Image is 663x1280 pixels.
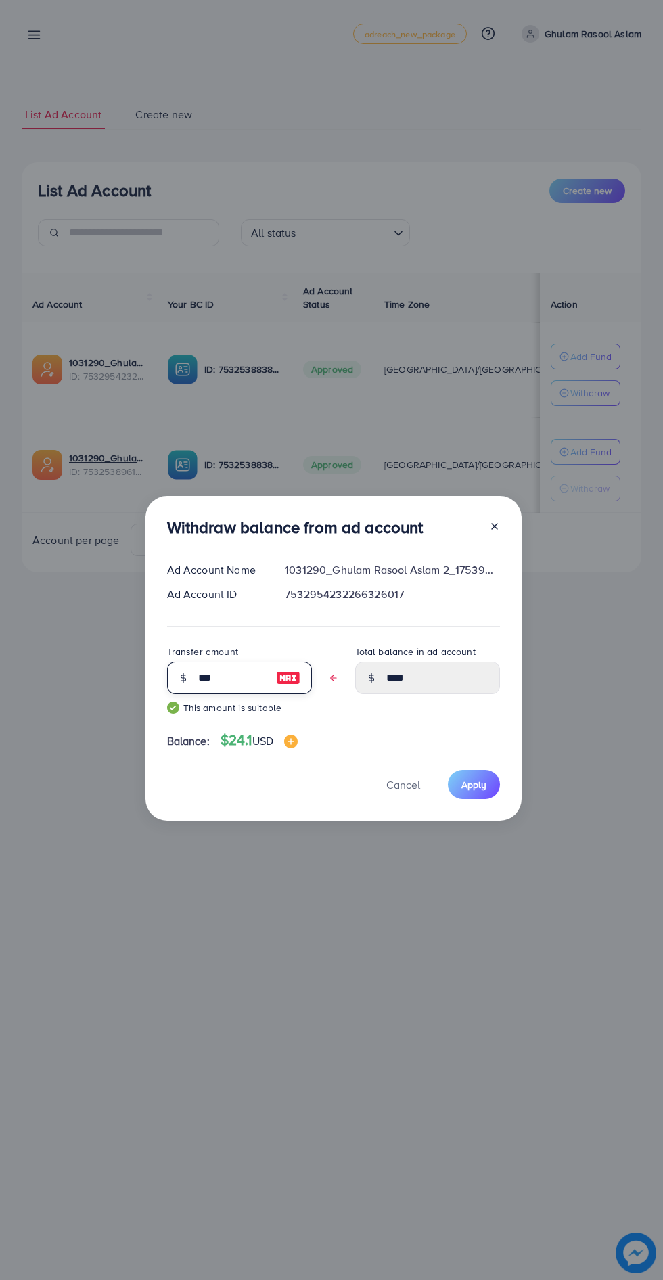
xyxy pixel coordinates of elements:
[369,770,437,799] button: Cancel
[386,777,420,792] span: Cancel
[167,733,210,749] span: Balance:
[274,562,510,578] div: 1031290_Ghulam Rasool Aslam 2_1753902599199
[156,587,275,602] div: Ad Account ID
[167,645,238,658] label: Transfer amount
[221,732,298,749] h4: $24.1
[167,518,424,537] h3: Withdraw balance from ad account
[156,562,275,578] div: Ad Account Name
[276,670,300,686] img: image
[461,778,486,792] span: Apply
[252,733,273,748] span: USD
[274,587,510,602] div: 7532954232266326017
[167,702,179,714] img: guide
[448,770,500,799] button: Apply
[167,701,312,714] small: This amount is suitable
[284,735,298,748] img: image
[355,645,476,658] label: Total balance in ad account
